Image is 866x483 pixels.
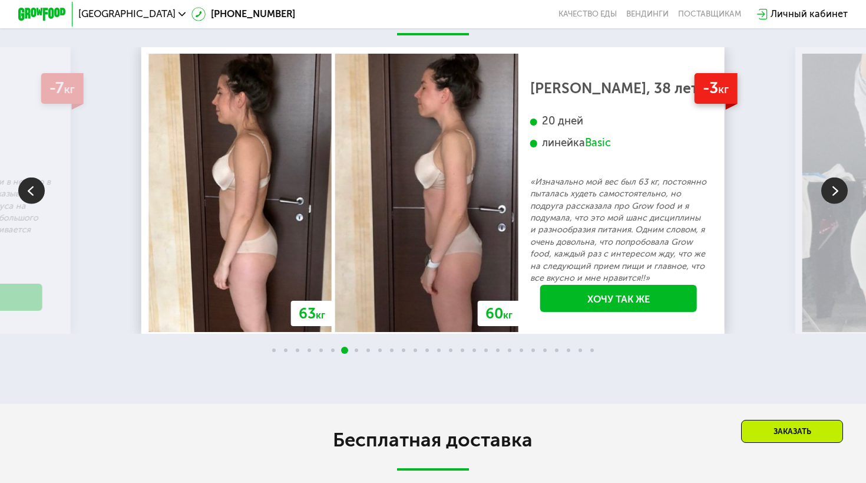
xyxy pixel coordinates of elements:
[64,83,75,96] span: кг
[530,83,707,94] div: [PERSON_NAME], 38 лет
[718,83,729,96] span: кг
[191,7,295,22] a: [PHONE_NUMBER]
[558,9,617,19] a: Качество еды
[821,178,848,204] img: Slide right
[585,136,611,150] div: Basic
[478,301,521,326] div: 60
[530,136,707,150] div: линейка
[316,310,325,321] span: кг
[626,9,669,19] a: Вендинги
[503,310,513,321] span: кг
[540,285,696,312] a: Хочу так же
[530,114,707,129] div: 20 дней
[78,9,176,19] span: [GEOGRAPHIC_DATA]
[18,178,45,204] img: Slide left
[771,7,848,22] div: Личный кабинет
[678,9,741,19] div: поставщикам
[695,73,738,104] div: -3
[530,176,707,285] p: «Изначально мой вес был 63 кг, постоянно пыталась худеть самостоятельно, но подруга рассказала пр...
[741,420,843,443] div: Заказать
[291,301,333,326] div: 63
[96,428,769,452] h2: Бесплатная доставка
[41,73,84,104] div: -7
